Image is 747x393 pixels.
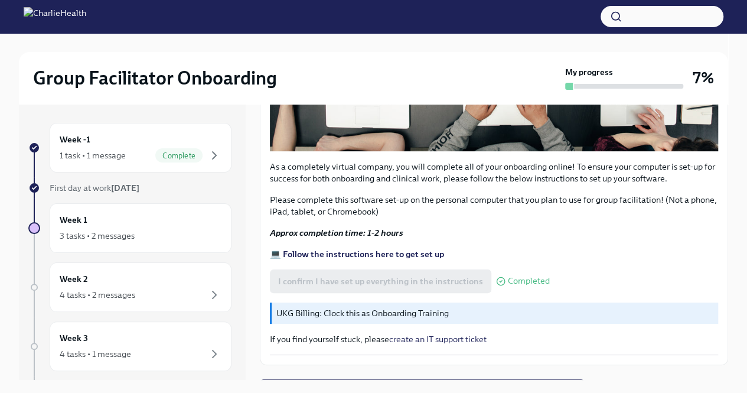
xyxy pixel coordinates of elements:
a: Week 13 tasks • 2 messages [28,203,231,253]
p: As a completely virtual company, you will complete all of your onboarding online! To ensure your ... [270,161,718,184]
span: Completed [508,277,550,285]
div: 1 task • 1 message [60,150,126,161]
strong: [DATE] [111,183,139,193]
h3: 7% [693,67,714,89]
a: First day at work[DATE] [28,182,231,194]
a: Week -11 task • 1 messageComplete [28,123,231,173]
a: Week 24 tasks • 2 messages [28,262,231,312]
p: If you find yourself stuck, please [270,333,718,345]
a: create an IT support ticket [389,334,487,345]
h6: Week 3 [60,332,88,345]
p: Please complete this software set-up on the personal computer that you plan to use for group faci... [270,194,718,217]
div: 3 tasks • 2 messages [60,230,135,242]
span: First day at work [50,183,139,193]
img: CharlieHealth [24,7,86,26]
h6: Week -1 [60,133,90,146]
a: Week 34 tasks • 1 message [28,321,231,371]
h6: Week 1 [60,213,87,226]
div: 4 tasks • 2 messages [60,289,135,301]
span: Complete [155,151,203,160]
h2: Group Facilitator Onboarding [33,66,277,90]
div: 4 tasks • 1 message [60,348,131,360]
strong: My progress [565,66,613,78]
strong: Approx completion time: 1-2 hours [270,228,403,238]
a: 💻 Follow the instructions here to get set up [270,249,444,259]
h6: Week 2 [60,272,88,285]
p: UKG Billing: Clock this as Onboarding Training [276,307,713,319]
